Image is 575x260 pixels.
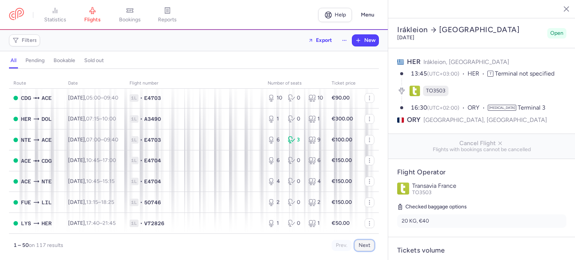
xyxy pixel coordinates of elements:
[21,198,31,207] span: FUE
[332,95,350,101] strong: €90.00
[407,58,420,66] span: HER
[397,34,414,41] time: [DATE]
[268,178,282,185] div: 4
[288,94,302,102] div: 0
[140,136,143,144] span: •
[86,157,116,163] span: –
[130,220,139,227] span: 1L
[140,94,143,102] span: •
[9,35,40,46] button: Filters
[318,8,352,22] a: Help
[268,94,282,102] div: 10
[140,157,143,164] span: •
[86,220,116,226] span: –
[288,157,302,164] div: 0
[411,70,427,77] time: 13:45
[103,157,116,163] time: 17:00
[104,137,118,143] time: 09:40
[130,94,139,102] span: 1L
[268,199,282,206] div: 2
[308,157,323,164] div: 6
[394,147,569,153] span: Flights with bookings cannot be cancelled
[104,95,118,101] time: 09:40
[42,157,52,165] span: CDG
[335,12,346,18] span: Help
[140,178,143,185] span: •
[308,136,323,144] div: 9
[423,58,509,65] span: Irákleion, [GEOGRAPHIC_DATA]
[42,219,52,227] span: HER
[86,116,99,122] time: 07:15
[86,157,100,163] time: 10:45
[42,177,52,186] span: NTE
[119,16,141,23] span: bookings
[130,157,139,164] span: 1L
[130,136,139,144] span: 1L
[21,157,31,165] span: ACE
[332,199,352,205] strong: €150.00
[518,104,545,111] span: Terminal 3
[103,178,115,184] time: 15:15
[54,57,75,64] h4: bookable
[42,115,52,123] span: DOL
[268,115,282,123] div: 1
[86,116,116,122] span: –
[412,189,432,196] span: TO3503
[125,78,263,89] th: Flight number
[36,7,74,23] a: statistics
[84,16,101,23] span: flights
[308,94,323,102] div: 10
[308,220,323,227] div: 1
[10,57,16,64] h4: all
[268,157,282,164] div: 6
[352,35,378,46] button: New
[356,8,379,22] button: Menu
[397,246,566,255] h4: Tickets volume
[86,137,118,143] span: –
[101,199,114,205] time: 18:25
[21,115,31,123] span: HER
[332,220,350,226] strong: €50.00
[308,178,323,185] div: 4
[68,157,116,163] span: [DATE],
[288,178,302,185] div: 0
[144,157,161,164] span: E4704
[268,220,282,227] div: 1
[144,94,161,102] span: E4703
[550,30,563,37] span: Open
[423,115,547,125] span: [GEOGRAPHIC_DATA], [GEOGRAPHIC_DATA]
[288,199,302,206] div: 0
[288,136,302,144] div: 3
[86,178,100,184] time: 10:45
[355,240,374,251] button: Next
[144,136,161,144] span: E4703
[332,116,353,122] strong: €300.00
[140,220,143,227] span: •
[68,116,116,122] span: [DATE],
[29,242,63,248] span: on 117 results
[86,95,118,101] span: –
[68,95,118,101] span: [DATE],
[102,116,116,122] time: 10:00
[364,37,375,43] span: New
[495,70,554,77] span: Terminal not specified
[426,87,445,95] span: TO3503
[316,37,332,43] span: Export
[44,16,66,23] span: statistics
[487,71,493,77] span: T
[64,78,125,89] th: date
[68,178,115,184] span: [DATE],
[308,199,323,206] div: 2
[13,242,29,248] strong: 1 – 50
[68,137,118,143] span: [DATE],
[130,178,139,185] span: 1L
[144,115,161,123] span: A3490
[21,136,31,144] span: NTE
[103,220,116,226] time: 21:45
[21,94,31,102] span: CDG
[140,199,143,206] span: •
[327,78,360,89] th: Ticket price
[268,136,282,144] div: 6
[86,199,98,205] time: 13:15
[288,115,302,123] div: 0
